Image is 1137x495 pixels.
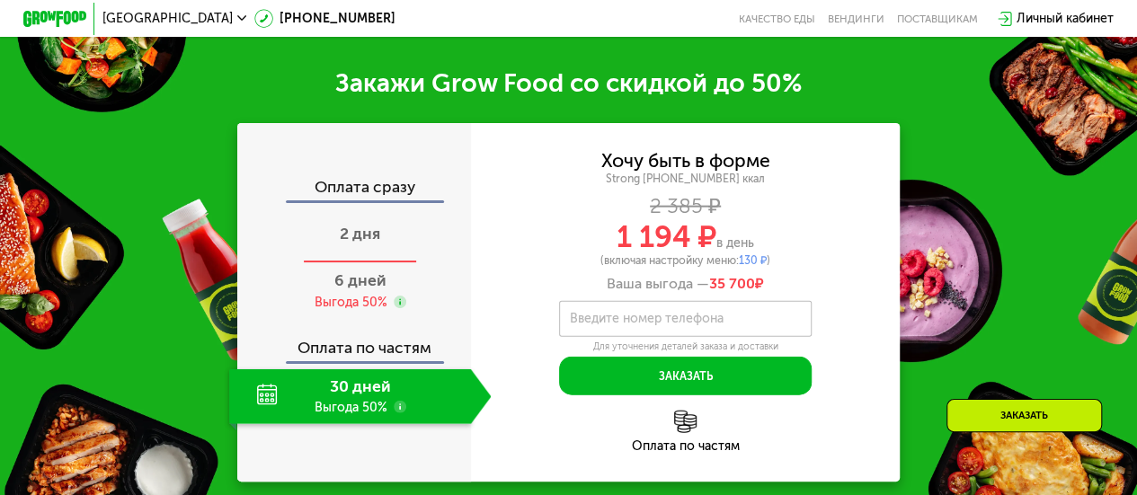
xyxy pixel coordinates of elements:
[709,275,755,292] span: 35 700
[238,180,470,200] div: Оплата сразу
[471,255,901,266] div: (включая настройку меню: )
[315,294,387,311] div: Выгода 50%
[254,9,395,28] a: [PHONE_NUMBER]
[334,270,386,290] span: 6 дней
[897,13,978,25] div: поставщикам
[471,275,901,292] div: Ваша выгода —
[739,13,815,25] a: Качество еды
[559,357,812,394] button: Заказать
[471,198,901,215] div: 2 385 ₽
[617,219,716,255] span: 1 194 ₽
[340,224,380,243] span: 2 дня
[601,152,770,169] div: Хочу быть в форме
[739,253,767,267] span: 130 ₽
[569,314,723,323] label: Введите номер телефона
[1017,9,1114,28] div: Личный кабинет
[102,13,233,25] span: [GEOGRAPHIC_DATA]
[946,399,1102,432] div: Заказать
[238,325,470,361] div: Оплата по частям
[674,411,697,433] img: l6xcnZfty9opOoJh.png
[559,340,812,353] div: Для уточнения деталей заказа и доставки
[828,13,884,25] a: Вендинги
[471,172,901,186] div: Strong [PHONE_NUMBER] ккал
[716,235,754,251] span: в день
[471,440,901,453] div: Оплата по частям
[709,275,764,292] span: ₽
